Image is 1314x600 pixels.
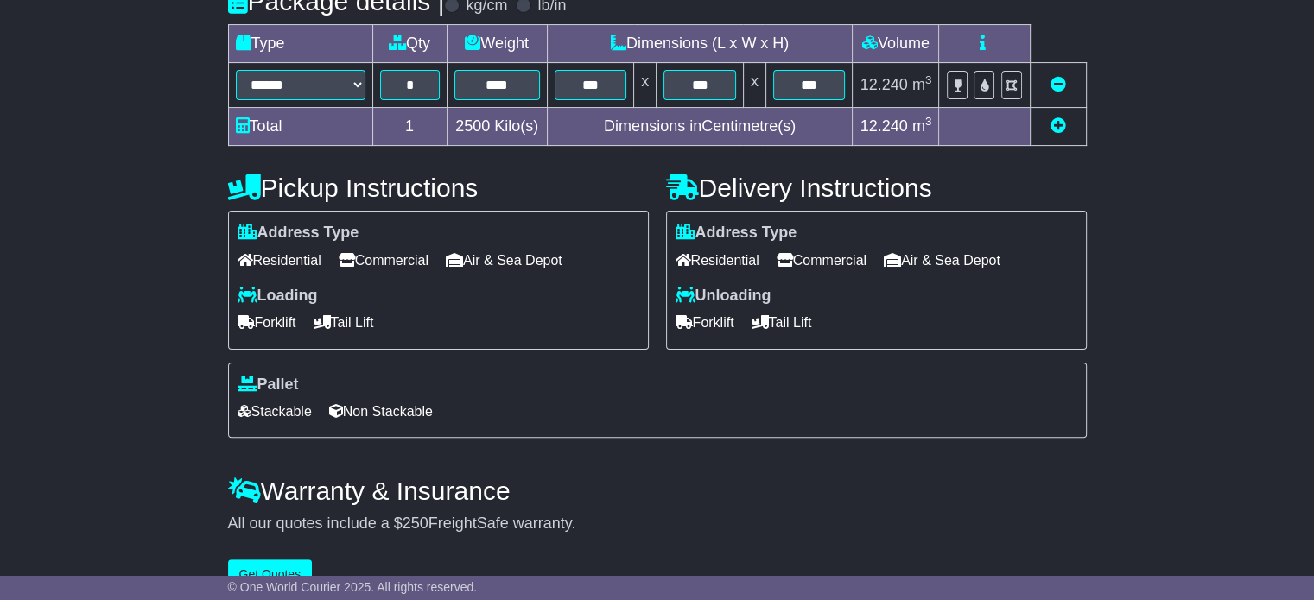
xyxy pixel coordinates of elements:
td: Dimensions in Centimetre(s) [547,108,853,146]
td: Kilo(s) [447,108,547,146]
h4: Pickup Instructions [228,174,649,202]
td: Qty [372,25,447,63]
button: Get Quotes [228,559,313,590]
td: 1 [372,108,447,146]
td: Total [228,108,372,146]
label: Address Type [238,224,359,243]
h4: Warranty & Insurance [228,477,1087,505]
span: 12.240 [860,117,908,135]
h4: Delivery Instructions [666,174,1087,202]
span: Stackable [238,398,312,425]
td: x [743,63,765,108]
td: Volume [853,25,939,63]
span: Residential [676,247,759,274]
span: 2500 [455,117,490,135]
label: Loading [238,287,318,306]
span: Commercial [339,247,428,274]
span: Non Stackable [329,398,433,425]
span: m [912,117,932,135]
sup: 3 [925,73,932,86]
span: Commercial [777,247,866,274]
span: m [912,76,932,93]
label: Address Type [676,224,797,243]
td: Dimensions (L x W x H) [547,25,853,63]
span: Tail Lift [314,309,374,336]
span: Residential [238,247,321,274]
span: 12.240 [860,76,908,93]
label: Unloading [676,287,771,306]
sup: 3 [925,115,932,128]
label: Pallet [238,376,299,395]
td: x [634,63,657,108]
td: Type [228,25,372,63]
span: Air & Sea Depot [446,247,562,274]
div: All our quotes include a $ FreightSafe warranty. [228,515,1087,534]
span: 250 [403,515,428,532]
td: Weight [447,25,547,63]
span: Tail Lift [752,309,812,336]
a: Add new item [1051,117,1066,135]
span: Air & Sea Depot [884,247,1000,274]
a: Remove this item [1051,76,1066,93]
span: Forklift [238,309,296,336]
span: Forklift [676,309,734,336]
span: © One World Courier 2025. All rights reserved. [228,580,478,594]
